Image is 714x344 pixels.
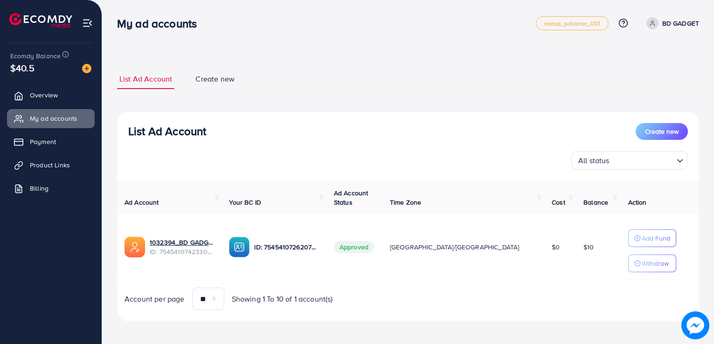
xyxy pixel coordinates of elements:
[7,156,95,174] a: Product Links
[150,247,214,256] span: ID: 7545410742330425362
[390,242,520,252] span: [GEOGRAPHIC_DATA]/[GEOGRAPHIC_DATA]
[30,137,56,146] span: Payment
[125,237,145,257] img: ic-ads-acc.e4c84228.svg
[10,61,35,75] span: $40.5
[628,198,647,207] span: Action
[583,198,608,207] span: Balance
[642,258,669,269] p: Withdraw
[150,238,214,247] a: 1032394_BD GADGET_1756802951053
[7,179,95,198] a: Billing
[571,151,688,170] div: Search for option
[232,294,333,304] span: Showing 1 To 10 of 1 account(s)
[536,16,609,30] a: metap_pakistan_001
[150,238,214,257] div: <span class='underline'>1032394_BD GADGET_1756802951053</span></br>7545410742330425362
[642,233,670,244] p: Add Fund
[390,198,421,207] span: Time Zone
[334,241,374,253] span: Approved
[544,21,601,27] span: metap_pakistan_001
[10,51,61,61] span: Ecomdy Balance
[7,109,95,128] a: My ad accounts
[229,198,261,207] span: Your BC ID
[9,13,72,28] img: logo
[125,294,185,304] span: Account per page
[7,132,95,151] a: Payment
[628,229,676,247] button: Add Fund
[552,198,565,207] span: Cost
[645,127,679,136] span: Create new
[552,242,560,252] span: $0
[195,74,235,84] span: Create new
[30,184,49,193] span: Billing
[576,154,611,167] span: All status
[681,311,709,339] img: image
[612,152,673,167] input: Search for option
[82,64,91,73] img: image
[628,255,676,272] button: Withdraw
[125,198,159,207] span: Ad Account
[82,18,93,28] img: menu
[30,114,77,123] span: My ad accounts
[7,86,95,104] a: Overview
[254,241,319,253] p: ID: 7545410726207471617
[128,124,206,138] h3: List Ad Account
[636,123,688,140] button: Create new
[117,17,204,30] h3: My ad accounts
[30,90,58,100] span: Overview
[662,18,699,29] p: BD GADGET
[643,17,699,29] a: BD GADGET
[334,188,368,207] span: Ad Account Status
[119,74,172,84] span: List Ad Account
[229,237,250,257] img: ic-ba-acc.ded83a64.svg
[583,242,594,252] span: $10
[30,160,70,170] span: Product Links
